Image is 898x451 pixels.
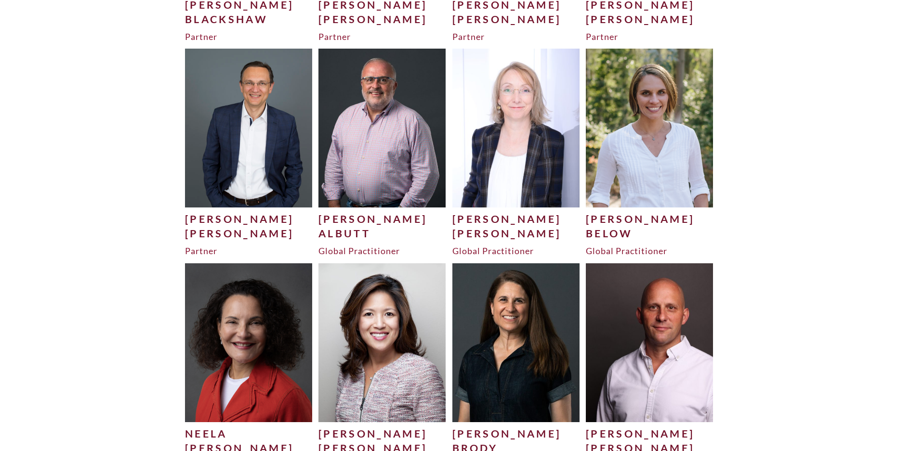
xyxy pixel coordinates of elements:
a: [PERSON_NAME][PERSON_NAME]Global Practitioner [452,49,580,257]
div: [PERSON_NAME] [318,12,446,26]
div: [PERSON_NAME] [586,212,713,226]
div: Partner [452,31,580,42]
div: Albutt [318,226,446,241]
div: Below [586,226,713,241]
a: [PERSON_NAME]BelowGlobal Practitioner [586,49,713,257]
a: [PERSON_NAME][PERSON_NAME]Partner [185,49,312,257]
div: [PERSON_NAME] [586,12,713,26]
img: Michelle-Brody-cropped-Exetor-photo-500x625.jpeg [452,263,580,422]
div: [PERSON_NAME] [185,226,312,241]
div: Partner [185,245,312,257]
div: Global Practitioner [318,245,446,257]
img: Neela-2-500x625.png [185,263,312,422]
div: [PERSON_NAME] [185,212,312,226]
div: [PERSON_NAME] [452,12,580,26]
img: Jason-Burby-500x625.jpg [586,263,713,422]
div: Partner [318,31,446,42]
div: [PERSON_NAME] [586,426,713,441]
div: Neela [185,426,312,441]
a: [PERSON_NAME]AlbuttGlobal Practitioner [318,49,446,257]
div: [PERSON_NAME] [452,212,580,226]
div: [PERSON_NAME] [318,426,446,441]
div: Blackshaw [185,12,312,26]
div: [PERSON_NAME] [318,212,446,226]
div: Partner [185,31,312,42]
img: Chantal-1-500x625.png [586,49,713,207]
div: [PERSON_NAME] [452,226,580,241]
div: Partner [586,31,713,42]
img: Graham-A-500x625.jpg [318,49,446,207]
div: Global Practitioner [452,245,580,257]
div: Global Practitioner [586,245,713,257]
img: Camilla-Beglan-1-500x625.jpg [452,49,580,207]
img: Jenn-Bevan-500x625.jpg [318,263,446,422]
img: Philipp-Spannuth-Website-500x625.jpg [185,49,312,207]
div: [PERSON_NAME] [452,426,580,441]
